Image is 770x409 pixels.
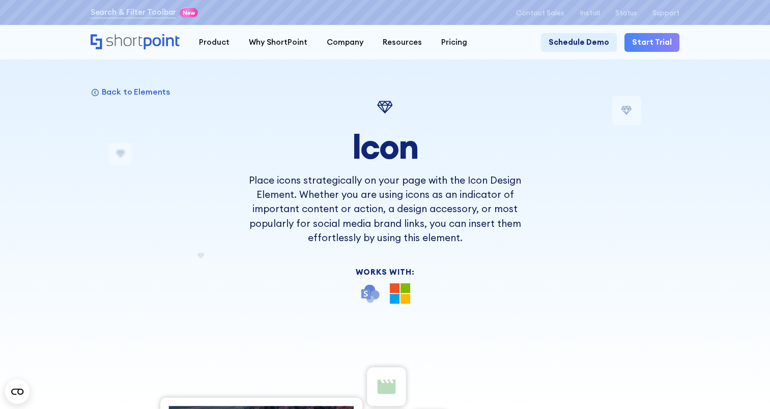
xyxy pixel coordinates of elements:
[390,283,410,304] img: Microsoft 365 logo
[624,33,679,52] a: Start Trial
[541,33,617,52] a: Schedule Demo
[374,96,396,119] img: Icon
[580,9,600,17] a: Install
[652,9,679,17] a: Support
[327,37,363,48] div: Company
[241,268,529,276] div: Works With:
[91,34,180,50] a: Home
[91,86,170,97] a: Back to Elements
[249,37,307,48] div: Why ShortPoint
[360,283,380,304] img: SharePoint icon
[373,33,432,52] a: Resources
[241,127,529,165] h1: Icon
[190,33,240,52] a: Product
[199,37,230,48] div: Product
[383,37,422,48] div: Resources
[317,33,373,52] a: Company
[241,173,529,245] p: Place icons strategically on your page with the Icon Design Element. Whether you are using icons ...
[91,7,177,18] a: Search & Filter Toolbar
[441,37,467,48] div: Pricing
[239,33,317,52] a: Why ShortPoint
[615,9,637,17] a: Status
[516,9,564,17] a: Contact Sales
[432,33,477,52] a: Pricing
[719,360,770,409] iframe: Chat Widget
[102,86,170,97] p: Back to Elements
[5,379,30,404] button: Open CMP widget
